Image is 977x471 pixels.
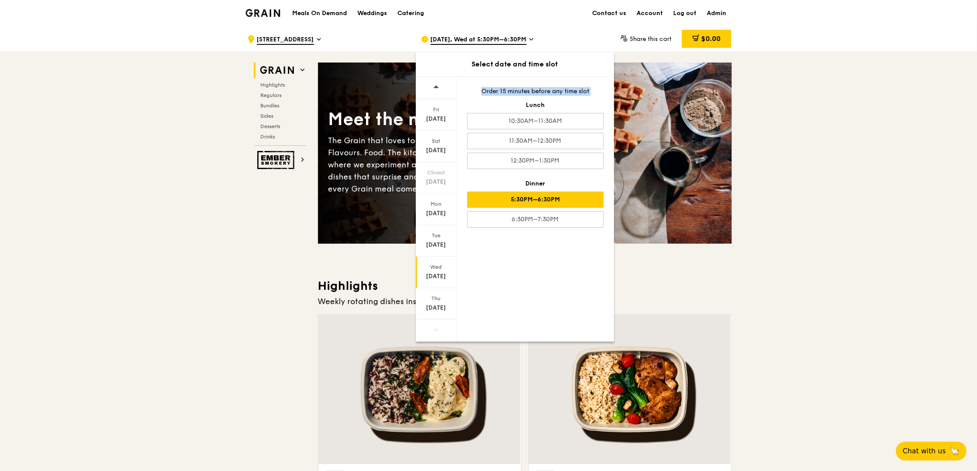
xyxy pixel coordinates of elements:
[668,0,702,26] a: Log out
[392,0,429,26] a: Catering
[292,9,347,18] h1: Meals On Demand
[702,0,732,26] a: Admin
[467,113,604,129] div: 10:30AM–11:30AM
[467,153,604,169] div: 12:30PM–1:30PM
[417,178,456,186] div: [DATE]
[417,295,456,302] div: Thu
[257,151,297,169] img: Ember Smokery web logo
[246,9,281,17] img: Grain
[328,135,525,195] div: The Grain that loves to play. With ingredients. Flavours. Food. The kitchen is our happy place, w...
[417,146,456,155] div: [DATE]
[417,138,456,144] div: Sat
[903,446,946,456] span: Chat with us
[352,0,392,26] a: Weddings
[467,133,604,149] div: 11:30AM–12:30PM
[467,179,604,188] div: Dinner
[328,108,525,131] div: Meet the new Grain
[896,442,967,461] button: Chat with us🦙
[261,82,285,88] span: Highlights
[257,63,297,78] img: Grain web logo
[261,92,282,98] span: Regulars
[587,0,632,26] a: Contact us
[417,264,456,270] div: Wed
[357,0,387,26] div: Weddings
[630,35,671,43] span: Share this cart
[632,0,668,26] a: Account
[701,35,721,43] span: $0.00
[417,209,456,218] div: [DATE]
[397,0,424,26] div: Catering
[318,295,732,308] div: Weekly rotating dishes inspired by flavours from around the world.
[467,211,604,228] div: 6:30PM–7:30PM
[261,134,275,140] span: Drinks
[949,446,960,456] span: 🦙
[467,192,604,208] div: 5:30PM–6:30PM
[417,272,456,281] div: [DATE]
[417,169,456,176] div: Closed
[416,59,614,69] div: Select date and time slot
[417,201,456,207] div: Mon
[431,35,527,45] span: [DATE], Wed at 5:30PM–6:30PM
[467,87,604,96] div: Order 15 minutes before any time slot
[318,278,732,294] h3: Highlights
[417,241,456,249] div: [DATE]
[417,304,456,312] div: [DATE]
[417,115,456,123] div: [DATE]
[261,113,274,119] span: Sides
[467,101,604,110] div: Lunch
[261,103,280,109] span: Bundles
[261,123,281,129] span: Desserts
[417,106,456,113] div: Fri
[257,35,314,45] span: [STREET_ADDRESS]
[417,232,456,239] div: Tue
